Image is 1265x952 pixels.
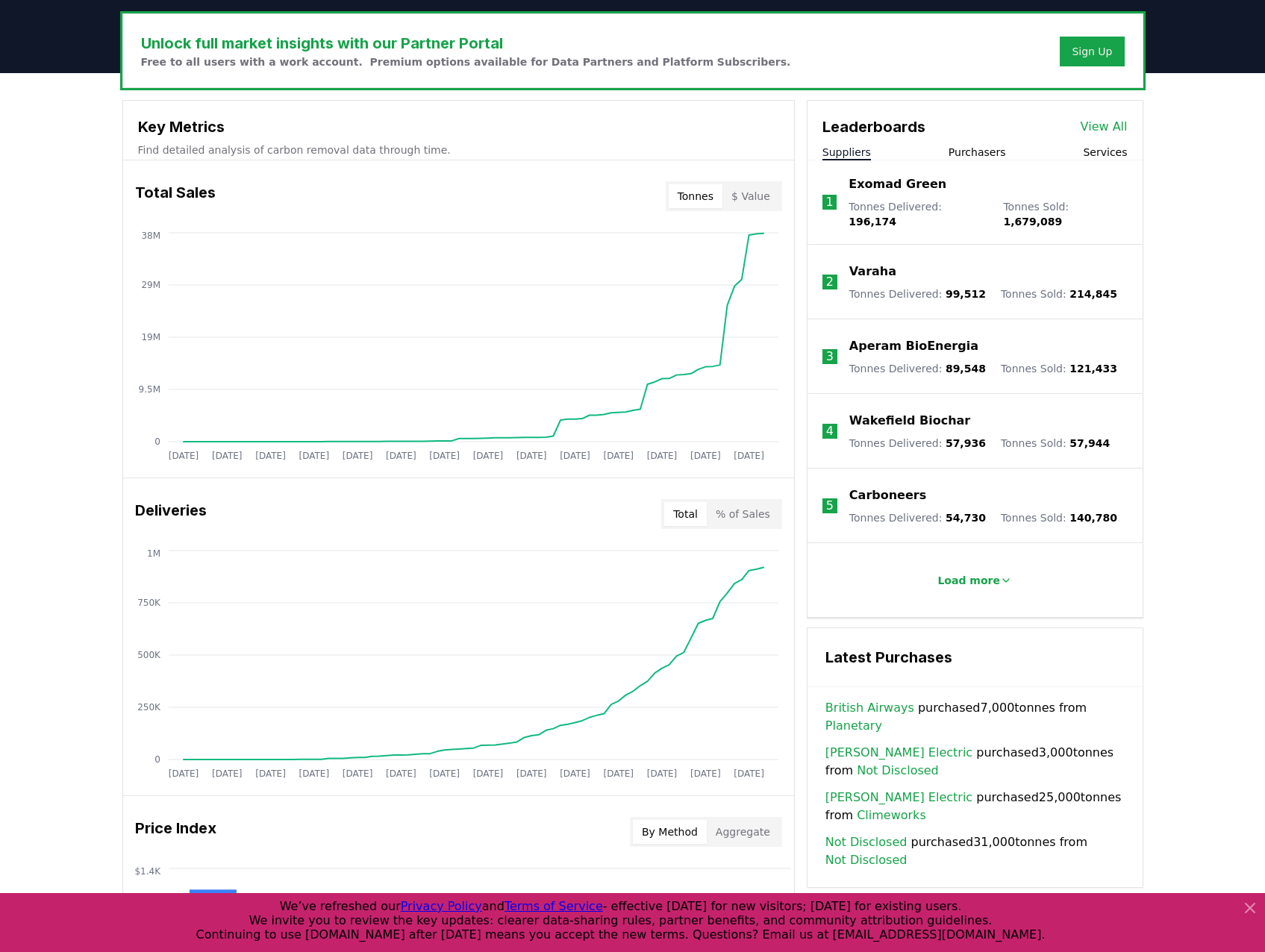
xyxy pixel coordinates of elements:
p: Find detailed analysis of carbon removal data through time. [138,143,779,157]
span: 196,174 [849,216,896,228]
tspan: $1.4K [134,866,161,877]
tspan: [DATE] [690,768,721,779]
tspan: [DATE] [646,451,677,461]
h3: Key Metrics [138,116,779,138]
p: Tonnes Sold : [1001,510,1117,525]
a: Planetary [825,717,882,735]
p: Tonnes Sold : [1003,199,1127,229]
button: Tonnes [669,184,722,208]
p: 5 [826,497,834,515]
button: Purchasers [949,145,1006,160]
tspan: 19M [141,332,160,342]
h3: Total Sales [135,181,216,211]
tspan: [DATE] [734,768,764,779]
span: 54,730 [946,512,986,524]
tspan: [DATE] [342,451,372,461]
tspan: [DATE] [255,451,286,461]
tspan: [DATE] [472,451,503,461]
span: 99,512 [946,288,986,300]
tspan: [DATE] [299,768,329,779]
tspan: [DATE] [211,451,242,461]
tspan: 250K [137,702,161,713]
span: 89,548 [946,363,986,375]
tspan: 29M [141,280,160,290]
tspan: 0 [154,436,160,447]
p: Tonnes Sold : [1001,286,1117,301]
p: Tonnes Sold : [1001,436,1110,451]
span: purchased 25,000 tonnes from [825,789,1125,824]
a: Not Disclosed [825,851,908,869]
tspan: 0 [154,754,160,765]
tspan: [DATE] [516,768,546,779]
span: 1,679,089 [1003,216,1062,228]
button: % of Sales [707,502,779,526]
tspan: [DATE] [646,768,677,779]
tspan: [DATE] [386,451,416,461]
button: Load more [925,566,1024,595]
tspan: 750K [137,598,161,608]
tspan: 38M [141,231,160,241]
span: purchased 31,000 tonnes from [825,833,1125,869]
tspan: [DATE] [560,451,590,461]
span: 214,845 [1069,288,1117,300]
a: Not Disclosed [825,833,908,851]
a: British Airways [825,699,914,717]
p: Tonnes Delivered : [849,199,988,229]
span: 140,780 [1069,512,1117,524]
tspan: 500K [137,650,161,660]
button: $ Value [722,184,779,208]
tspan: [DATE] [168,451,199,461]
button: Aggregate [707,820,779,844]
tspan: [DATE] [690,451,721,461]
button: Suppliers [822,145,871,160]
a: Not Disclosed [857,762,939,780]
tspan: [DATE] [472,768,503,779]
p: Tonnes Delivered : [849,286,986,301]
a: [PERSON_NAME] Electric [825,744,972,762]
span: 121,433 [1069,363,1117,375]
p: Wakefield Biochar [849,412,970,430]
a: Aperam BioEnergia [849,337,978,355]
button: By Method [633,820,707,844]
tspan: 9.5M [138,384,160,395]
h3: Price Index [135,817,216,847]
h3: Latest Purchases [825,646,1125,668]
p: 2 [826,273,834,291]
h3: Deliveries [135,499,207,529]
tspan: [DATE] [560,768,590,779]
a: [PERSON_NAME] Electric [825,789,972,807]
span: 57,936 [946,437,986,449]
tspan: [DATE] [516,451,546,461]
tspan: [DATE] [429,451,460,461]
tspan: [DATE] [168,768,199,779]
p: Free to all users with a work account. Premium options available for Data Partners and Platform S... [141,54,791,69]
span: purchased 7,000 tonnes from [825,699,1125,735]
tspan: [DATE] [386,768,416,779]
h3: Unlock full market insights with our Partner Portal [141,32,791,54]
p: Load more [937,573,1000,588]
tspan: [DATE] [734,451,764,461]
span: purchased 3,000 tonnes from [825,744,1125,780]
a: Sign Up [1072,44,1112,59]
tspan: [DATE] [255,768,286,779]
button: Total [664,502,707,526]
p: 1 [825,193,833,211]
a: Climeworks [857,807,926,824]
tspan: [DATE] [603,768,634,779]
a: Varaha [849,263,896,281]
a: Carboneers [849,486,926,504]
p: 3 [826,348,834,366]
h3: Leaderboards [822,116,925,138]
span: 57,944 [1069,437,1110,449]
a: Exomad Green [849,175,946,193]
a: View All [1081,118,1128,136]
tspan: [DATE] [211,768,242,779]
button: Services [1083,145,1127,160]
p: Tonnes Sold : [1001,361,1117,376]
p: Tonnes Delivered : [849,436,986,451]
tspan: 1M [147,548,160,559]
